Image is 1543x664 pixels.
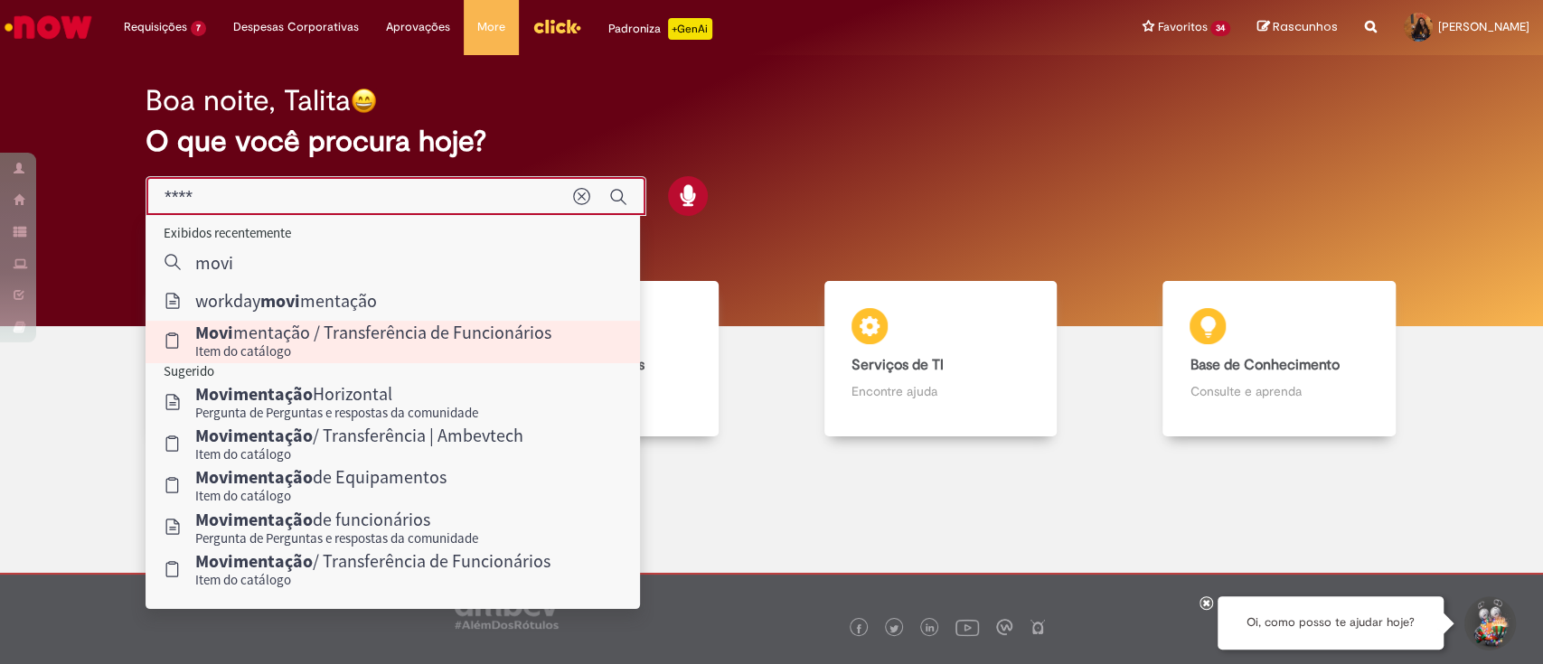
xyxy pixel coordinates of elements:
img: logo_footer_naosei.png [1030,619,1046,635]
span: More [477,18,505,36]
button: Iniciar Conversa de Suporte [1462,596,1516,650]
span: Requisições [124,18,187,36]
span: Rascunhos [1273,18,1338,35]
span: 34 [1210,21,1230,36]
span: 7 [191,21,206,36]
img: logo_footer_twitter.png [889,624,899,633]
span: Favoritos [1157,18,1207,36]
div: Padroniza [608,18,712,40]
b: Serviços de TI [851,356,944,374]
p: Consulte e aprenda [1190,382,1368,400]
img: happy-face.png [351,88,377,114]
a: Serviços de TI Encontre ajuda [772,281,1110,437]
span: Aprovações [386,18,450,36]
h2: Boa noite, Talita [146,85,351,117]
img: logo_footer_youtube.png [955,615,979,639]
img: logo_footer_ambev_rotulo_gray.png [455,593,559,629]
span: [PERSON_NAME] [1438,19,1529,34]
img: logo_footer_workplace.png [996,619,1012,635]
img: logo_footer_facebook.png [854,624,863,633]
h2: O que você procura hoje? [146,126,1397,157]
p: Encontre ajuda [851,382,1030,400]
div: Oi, como posso te ajudar hoje? [1218,596,1444,650]
p: +GenAi [668,18,712,40]
span: Despesas Corporativas [233,18,359,36]
a: Rascunhos [1257,19,1338,36]
img: logo_footer_linkedin.png [926,623,935,634]
a: Base de Conhecimento Consulte e aprenda [1110,281,1448,437]
img: ServiceNow [2,9,95,45]
img: click_logo_yellow_360x200.png [532,13,581,40]
a: Tirar dúvidas Tirar dúvidas com Lupi Assist e Gen Ai [95,281,433,437]
b: Catálogo de Ofertas [513,356,644,374]
b: Base de Conhecimento [1190,356,1339,374]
